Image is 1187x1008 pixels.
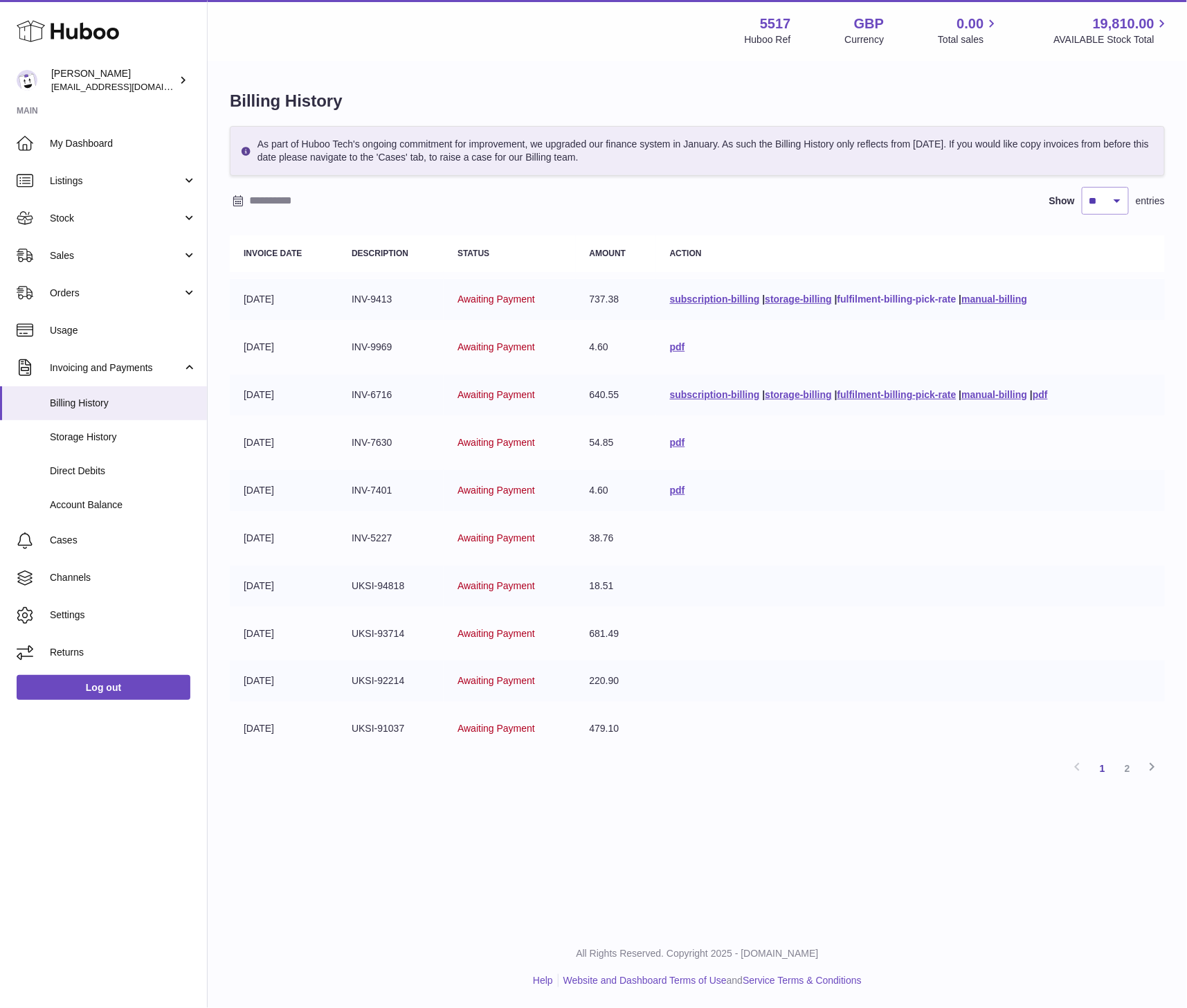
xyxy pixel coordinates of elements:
a: 19,810.00 AVAILABLE Stock Total [1053,15,1170,46]
a: 1 [1090,756,1115,781]
span: entries [1136,195,1165,208]
a: manual-billing [961,294,1027,305]
a: pdf [670,437,685,448]
td: UKSI-91037 [338,708,444,749]
td: [DATE] [230,566,338,606]
a: Help [533,975,553,986]
span: Awaiting Payment [457,628,535,639]
td: [DATE] [230,375,338,415]
span: Awaiting Payment [457,723,535,734]
td: [DATE] [230,660,338,701]
span: 19,810.00 [1093,15,1154,33]
span: | [835,389,837,400]
td: [DATE] [230,518,338,559]
div: [PERSON_NAME] [51,67,176,93]
span: Storage History [50,431,197,444]
td: UKSI-92214 [338,660,444,701]
li: and [559,974,862,987]
strong: Description [352,249,408,258]
span: AVAILABLE Stock Total [1053,33,1170,46]
span: Awaiting Payment [457,341,535,352]
strong: 5517 [760,15,791,33]
td: 640.55 [576,375,656,415]
td: [DATE] [230,613,338,654]
a: subscription-billing [670,389,760,400]
strong: GBP [854,15,884,33]
td: 18.51 [576,566,656,606]
a: fulfilment-billing-pick-rate [837,389,957,400]
span: | [959,389,962,400]
td: INV-7630 [338,422,444,463]
span: Total sales [938,33,999,46]
td: UKSI-93714 [338,613,444,654]
a: storage-billing [765,389,831,400]
span: Listings [50,174,182,188]
span: Channels [50,571,197,584]
a: 2 [1115,756,1140,781]
img: alessiavanzwolle@hotmail.com [17,70,37,91]
td: INV-9413 [338,279,444,320]
a: fulfilment-billing-pick-rate [837,294,957,305]
label: Show [1049,195,1075,208]
a: pdf [1033,389,1048,400]
a: subscription-billing [670,294,760,305]
span: Direct Debits [50,465,197,478]
span: Awaiting Payment [457,389,535,400]
td: INV-9969 [338,327,444,368]
strong: Amount [590,249,626,258]
a: Service Terms & Conditions [743,975,862,986]
span: [EMAIL_ADDRESS][DOMAIN_NAME] [51,81,203,92]
td: [DATE] [230,279,338,320]
span: Account Balance [50,498,197,512]
span: Orders [50,287,182,300]
td: 220.90 [576,660,656,701]
td: [DATE] [230,470,338,511]
td: 4.60 [576,327,656,368]
span: My Dashboard [50,137,197,150]
strong: Invoice Date [244,249,302,258]
span: Stock [50,212,182,225]
span: 0.00 [957,15,984,33]
strong: Status [457,249,489,258]
a: manual-billing [961,389,1027,400]
td: 737.38 [576,279,656,320]
a: pdf [670,341,685,352]
span: | [763,294,765,305]
div: Currency [845,33,885,46]
td: 38.76 [576,518,656,559]
td: [DATE] [230,708,338,749]
span: Settings [50,609,197,622]
td: INV-7401 [338,470,444,511]
span: Awaiting Payment [457,580,535,591]
span: | [835,294,837,305]
td: 54.85 [576,422,656,463]
td: UKSI-94818 [338,566,444,606]
span: Invoicing and Payments [50,361,182,375]
span: Usage [50,324,197,337]
td: [DATE] [230,327,338,368]
span: Awaiting Payment [457,532,535,543]
a: 0.00 Total sales [938,15,999,46]
span: Awaiting Payment [457,485,535,496]
td: 4.60 [576,470,656,511]
span: | [959,294,962,305]
span: Awaiting Payment [457,294,535,305]
span: Awaiting Payment [457,675,535,686]
span: Billing History [50,397,197,410]
td: INV-5227 [338,518,444,559]
strong: Action [670,249,702,258]
td: 479.10 [576,708,656,749]
p: All Rights Reserved. Copyright 2025 - [DOMAIN_NAME] [219,947,1176,960]
td: [DATE] [230,422,338,463]
span: | [1030,389,1033,400]
div: Huboo Ref [745,33,791,46]
span: Cases [50,534,197,547]
a: pdf [670,485,685,496]
span: | [763,389,765,400]
a: Website and Dashboard Terms of Use [563,975,727,986]
span: Returns [50,646,197,659]
div: As part of Huboo Tech's ongoing commitment for improvement, we upgraded our finance system in Jan... [230,126,1165,176]
span: Sales [50,249,182,262]
td: 681.49 [576,613,656,654]
td: INV-6716 [338,375,444,415]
